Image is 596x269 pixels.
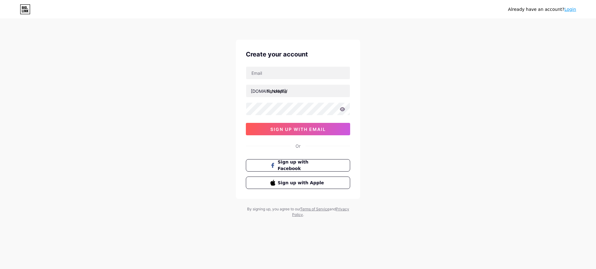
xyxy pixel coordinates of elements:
[296,143,300,149] div: Or
[270,127,326,132] span: sign up with email
[246,67,350,79] input: Email
[564,7,576,12] a: Login
[246,50,350,59] div: Create your account
[278,180,326,186] span: Sign up with Apple
[245,206,351,217] div: By signing up, you agree to our and .
[251,88,287,94] div: [DOMAIN_NAME]/
[246,177,350,189] button: Sign up with Apple
[246,123,350,135] button: sign up with email
[246,159,350,172] button: Sign up with Facebook
[278,159,326,172] span: Sign up with Facebook
[300,207,329,211] a: Terms of Service
[508,6,576,13] div: Already have an account?
[246,85,350,97] input: username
